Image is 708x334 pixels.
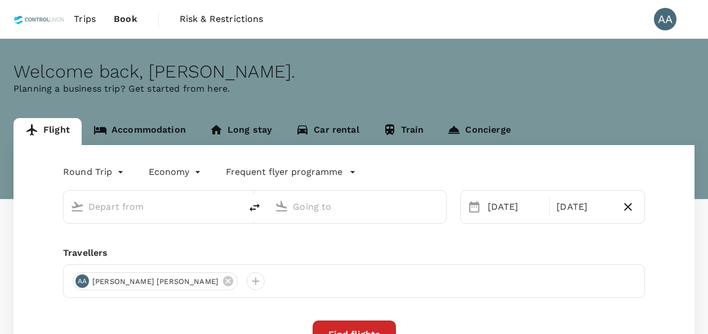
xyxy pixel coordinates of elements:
[14,61,694,82] div: Welcome back , [PERSON_NAME] .
[293,198,422,215] input: Going to
[14,7,65,31] img: Control Union Malaysia Sdn. Bhd.
[14,118,82,145] a: Flight
[654,8,676,30] div: AA
[63,246,645,260] div: Travellers
[241,194,268,221] button: delete
[88,198,217,215] input: Depart from
[114,12,137,26] span: Book
[198,118,284,145] a: Long stay
[226,165,356,179] button: Frequent flyer programme
[14,82,694,96] p: Planning a business trip? Get started from here.
[63,163,126,181] div: Round Trip
[233,205,235,207] button: Open
[180,12,264,26] span: Risk & Restrictions
[284,118,371,145] a: Car rental
[73,272,238,290] div: AA[PERSON_NAME] [PERSON_NAME]
[74,12,96,26] span: Trips
[82,118,198,145] a: Accommodation
[226,165,342,179] p: Frequent flyer programme
[371,118,436,145] a: Train
[149,163,203,181] div: Economy
[75,274,89,288] div: AA
[438,205,440,207] button: Open
[86,276,225,287] span: [PERSON_NAME] [PERSON_NAME]
[483,196,547,218] div: [DATE]
[435,118,522,145] a: Concierge
[552,196,616,218] div: [DATE]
